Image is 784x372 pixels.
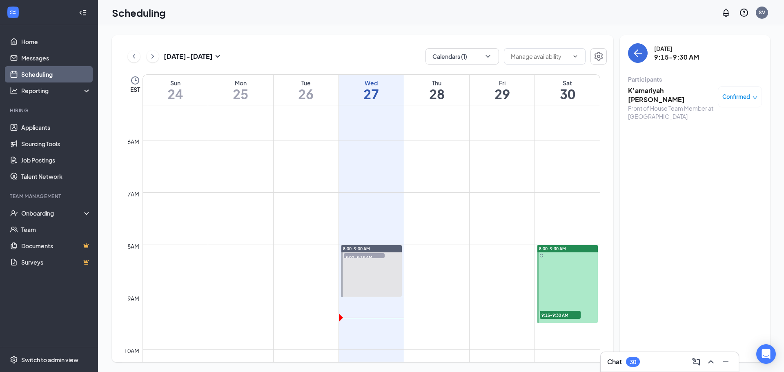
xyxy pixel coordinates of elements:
[344,253,385,261] span: 8:00-8:15 AM
[126,189,141,198] div: 7am
[719,355,732,368] button: Minimize
[339,87,404,101] h1: 27
[126,294,141,303] div: 9am
[21,119,91,136] a: Applicants
[633,48,643,58] svg: ArrowLeft
[21,254,91,270] a: SurveysCrown
[739,8,749,18] svg: QuestionInfo
[590,48,607,65] button: Settings
[143,87,208,101] h1: 24
[274,75,339,105] a: August 26, 2025
[756,344,776,364] div: Open Intercom Messenger
[572,53,579,60] svg: ChevronDown
[470,79,535,87] div: Fri
[404,87,469,101] h1: 28
[690,355,703,368] button: ComposeMessage
[630,359,636,365] div: 30
[149,51,157,61] svg: ChevronRight
[339,79,404,87] div: Wed
[706,357,716,367] svg: ChevronUp
[143,79,208,87] div: Sun
[470,87,535,101] h1: 29
[759,9,765,16] div: SV
[722,93,750,101] span: Confirmed
[274,87,339,101] h1: 26
[654,53,699,62] h3: 9:15-9:30 AM
[208,87,273,101] h1: 25
[10,107,89,114] div: Hiring
[343,246,370,252] span: 8:00-9:00 AM
[143,75,208,105] a: August 24, 2025
[607,357,622,366] h3: Chat
[594,51,604,61] svg: Settings
[535,75,600,105] a: August 30, 2025
[274,79,339,87] div: Tue
[628,86,714,104] h3: K’amariyah [PERSON_NAME]
[628,104,714,120] div: Front of House Team Member at [GEOGRAPHIC_DATA]
[339,75,404,105] a: August 27, 2025
[404,75,469,105] a: August 28, 2025
[9,8,17,16] svg: WorkstreamLogo
[628,75,762,83] div: Participants
[79,9,87,17] svg: Collapse
[425,48,499,65] button: Calendars (1)ChevronDown
[128,50,140,62] button: ChevronLeft
[21,87,91,95] div: Reporting
[691,357,701,367] svg: ComposeMessage
[147,50,159,62] button: ChevronRight
[21,238,91,254] a: DocumentsCrown
[470,75,535,105] a: August 29, 2025
[721,357,731,367] svg: Minimize
[21,168,91,185] a: Talent Network
[122,346,141,355] div: 10am
[10,356,18,364] svg: Settings
[21,356,78,364] div: Switch to admin view
[21,66,91,82] a: Scheduling
[21,209,84,217] div: Onboarding
[21,136,91,152] a: Sourcing Tools
[628,43,648,63] button: back-button
[540,311,581,319] span: 9:15-9:30 AM
[721,8,731,18] svg: Notifications
[704,355,717,368] button: ChevronUp
[10,193,89,200] div: Team Management
[10,87,18,95] svg: Analysis
[126,242,141,251] div: 8am
[539,254,543,258] svg: Sync
[484,52,492,60] svg: ChevronDown
[21,152,91,168] a: Job Postings
[10,209,18,217] svg: UserCheck
[21,33,91,50] a: Home
[654,45,699,53] div: [DATE]
[535,87,600,101] h1: 30
[535,79,600,87] div: Sat
[130,76,140,85] svg: Clock
[164,52,213,61] h3: [DATE] - [DATE]
[130,51,138,61] svg: ChevronLeft
[208,75,273,105] a: August 25, 2025
[126,137,141,146] div: 6am
[21,50,91,66] a: Messages
[404,79,469,87] div: Thu
[511,52,569,61] input: Manage availability
[130,85,140,94] span: EST
[208,79,273,87] div: Mon
[213,51,223,61] svg: SmallChevronDown
[752,95,758,100] span: down
[539,246,566,252] span: 8:00-9:30 AM
[112,6,166,20] h1: Scheduling
[21,221,91,238] a: Team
